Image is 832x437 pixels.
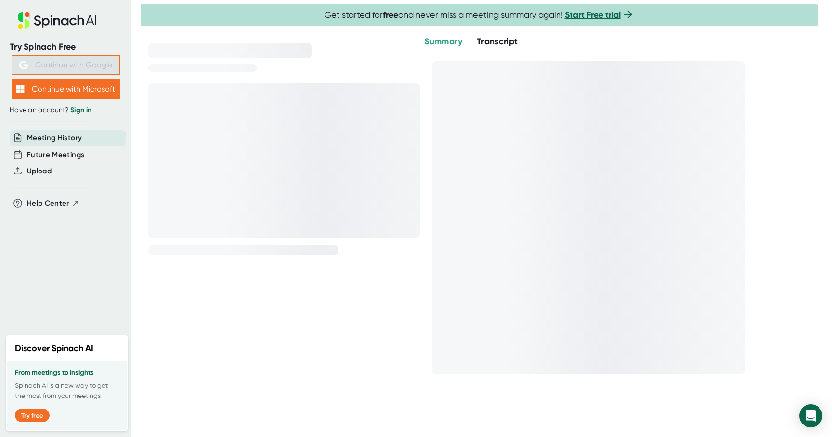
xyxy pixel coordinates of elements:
button: Continue with Microsoft [12,79,120,99]
button: Meeting History [27,132,82,144]
button: Upload [27,166,52,177]
span: Get started for and never miss a meeting summary again! [325,10,634,21]
button: Transcript [477,35,518,48]
div: Try Spinach Free [10,41,121,53]
a: Sign in [70,106,91,114]
p: Spinach AI is a new way to get the most from your meetings [15,381,119,401]
h3: From meetings to insights [15,369,119,377]
button: Summary [424,35,462,48]
span: Transcript [477,36,518,47]
span: Summary [424,36,462,47]
button: Try free [15,409,50,422]
div: Open Intercom Messenger [799,404,822,427]
button: Future Meetings [27,149,84,160]
button: Continue with Google [12,55,120,75]
h2: Discover Spinach AI [15,342,93,355]
button: Help Center [27,198,79,209]
a: Start Free trial [565,10,621,20]
span: Help Center [27,198,69,209]
div: Have an account? [10,106,121,115]
img: Aehbyd4JwY73AAAAAElFTkSuQmCC [19,61,28,69]
b: free [383,10,398,20]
